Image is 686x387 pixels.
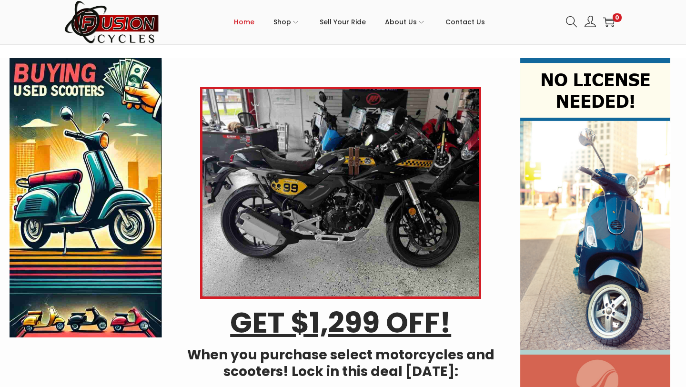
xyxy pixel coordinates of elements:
[273,0,301,43] a: Shop
[603,16,615,28] a: 0
[445,10,485,34] span: Contact Us
[176,346,505,380] h4: When you purchase select motorcycles and scooters! Lock in this deal [DATE]:
[273,10,291,34] span: Shop
[160,0,559,43] nav: Primary navigation
[445,0,485,43] a: Contact Us
[234,0,254,43] a: Home
[230,303,451,343] u: GET $1,299 OFF!
[320,0,366,43] a: Sell Your Ride
[320,10,366,34] span: Sell Your Ride
[234,10,254,34] span: Home
[385,0,426,43] a: About Us
[385,10,417,34] span: About Us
